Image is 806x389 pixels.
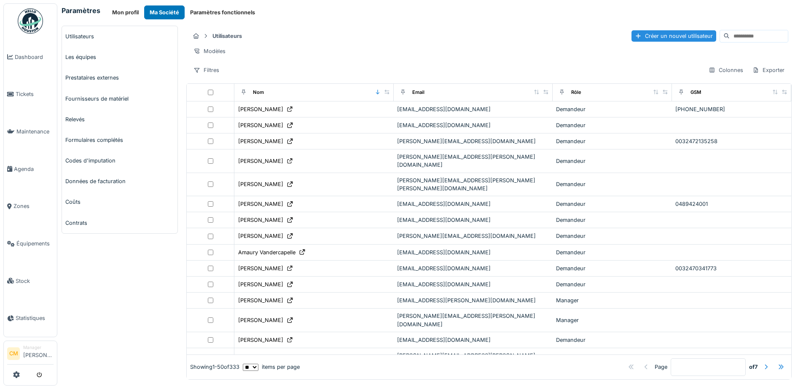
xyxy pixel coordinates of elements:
div: [PERSON_NAME] [238,157,283,165]
a: Tickets [4,76,57,113]
div: items per page [243,363,300,371]
div: Demandeur [556,280,669,288]
li: CM [7,347,20,360]
div: [EMAIL_ADDRESS][DOMAIN_NAME] [397,336,549,344]
div: [PERSON_NAME] [238,121,283,129]
div: Demandeur [556,336,669,344]
div: [EMAIL_ADDRESS][DOMAIN_NAME] [397,200,549,208]
div: Demandeur [556,180,669,188]
div: [EMAIL_ADDRESS][PERSON_NAME][DOMAIN_NAME] [397,296,549,304]
div: [PERSON_NAME] [238,216,283,224]
div: [EMAIL_ADDRESS][DOMAIN_NAME] [397,248,549,256]
div: Showing 1 - 50 of 333 [190,363,239,371]
div: Demandeur [556,264,669,272]
div: [PERSON_NAME] [238,105,283,113]
div: [EMAIL_ADDRESS][DOMAIN_NAME] [397,105,549,113]
div: [PERSON_NAME] [238,296,283,304]
div: [EMAIL_ADDRESS][DOMAIN_NAME] [397,264,549,272]
div: Demandeur [556,248,669,256]
div: Rôle [571,89,581,96]
a: Équipements [4,225,57,262]
a: Dashboard [4,38,57,76]
h6: Paramètres [62,7,100,15]
div: Demandeur [556,121,669,129]
a: Formulaires complétés [62,130,177,150]
div: [PERSON_NAME] [238,180,283,188]
a: Agenda [4,150,57,188]
div: [PERSON_NAME][EMAIL_ADDRESS][DOMAIN_NAME] [397,232,549,240]
a: Données de facturation [62,171,177,192]
a: Fournisseurs de matériel [62,88,177,109]
div: 0489424001 [675,200,788,208]
div: Exporter [749,64,788,76]
div: Demandeur [556,200,669,208]
a: Utilisateurs [62,26,177,47]
span: Dashboard [15,53,54,61]
span: Maintenance [16,128,54,136]
button: Mon profil [107,5,144,19]
div: Nom [253,89,264,96]
a: Zones [4,188,57,225]
div: [PHONE_NUMBER] [675,105,788,113]
a: CM Manager[PERSON_NAME] [7,344,54,365]
div: [PERSON_NAME] [238,336,283,344]
div: Filtres [190,64,223,76]
span: Équipements [16,240,54,248]
div: [PERSON_NAME] [238,316,283,324]
div: [PERSON_NAME][EMAIL_ADDRESS][DOMAIN_NAME] [397,137,549,145]
div: Modèles [190,45,229,57]
a: Codes d'imputation [62,150,177,171]
span: Zones [13,202,54,210]
div: Demandeur [556,157,669,165]
a: Maintenance [4,113,57,150]
button: Ma Société [144,5,185,19]
div: [PERSON_NAME][EMAIL_ADDRESS][PERSON_NAME][DOMAIN_NAME] [397,352,549,368]
div: Page [655,363,667,371]
div: [PERSON_NAME] [238,280,283,288]
img: Badge_color-CXgf-gQk.svg [18,8,43,34]
div: Demandeur [556,137,669,145]
div: [EMAIL_ADDRESS][DOMAIN_NAME] [397,121,549,129]
span: Tickets [16,90,54,98]
strong: Utilisateurs [209,32,245,40]
span: Statistiques [16,314,54,322]
a: Les équipes [62,47,177,67]
span: Stock [16,277,54,285]
div: [PERSON_NAME][EMAIL_ADDRESS][PERSON_NAME][PERSON_NAME][DOMAIN_NAME] [397,176,549,192]
div: Manager [556,296,669,304]
button: Paramètres fonctionnels [185,5,261,19]
a: Statistiques [4,300,57,337]
a: Coûts [62,192,177,212]
div: Amaury Vandercapelle [238,248,296,256]
div: [PERSON_NAME] [238,137,283,145]
div: [PERSON_NAME] [238,200,283,208]
div: Demandeur [556,105,669,113]
div: Créer un nouvel utilisateur [631,30,716,42]
div: [PERSON_NAME][EMAIL_ADDRESS][PERSON_NAME][DOMAIN_NAME] [397,153,549,169]
a: Relevés [62,109,177,130]
div: [PERSON_NAME] [238,232,283,240]
div: Manager [556,316,669,324]
div: Demandeur [556,216,669,224]
div: Manager [23,344,54,351]
div: [PERSON_NAME] [238,264,283,272]
div: Email [412,89,424,96]
div: 0032470341773 [675,264,788,272]
a: Stock [4,262,57,300]
a: Contrats [62,213,177,233]
strong: of 7 [749,363,758,371]
div: [PERSON_NAME][EMAIL_ADDRESS][PERSON_NAME][DOMAIN_NAME] [397,312,549,328]
span: Agenda [14,165,54,173]
div: Demandeur [556,232,669,240]
div: [EMAIL_ADDRESS][DOMAIN_NAME] [397,216,549,224]
a: Prestataires externes [62,67,177,88]
div: GSM [690,89,701,96]
li: [PERSON_NAME] [23,344,54,362]
div: Colonnes [705,64,747,76]
div: [EMAIL_ADDRESS][DOMAIN_NAME] [397,280,549,288]
div: 0032472135258 [675,137,788,145]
